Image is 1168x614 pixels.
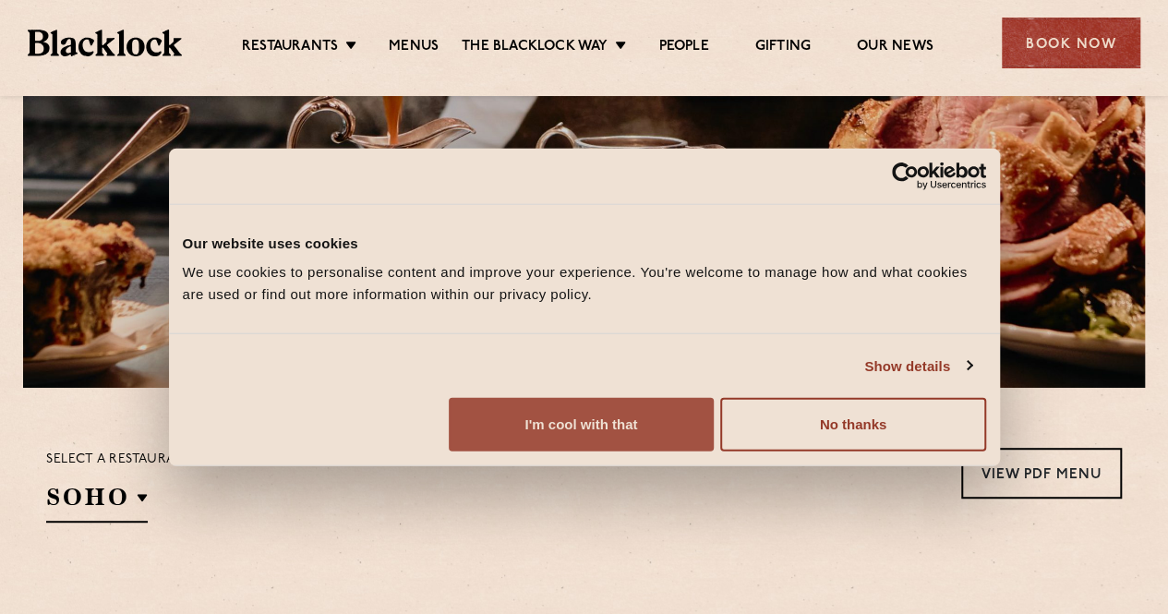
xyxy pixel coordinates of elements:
a: Restaurants [242,38,338,58]
a: Gifting [755,38,811,58]
button: I'm cool with that [449,398,714,451]
a: People [658,38,708,58]
a: Usercentrics Cookiebot - opens in a new window [825,162,986,189]
button: No thanks [720,398,985,451]
div: Book Now [1002,18,1140,68]
a: The Blacklock Way [462,38,608,58]
a: View PDF Menu [961,448,1122,499]
p: Select a restaurant [46,448,195,472]
img: BL_Textured_Logo-footer-cropped.svg [28,30,182,55]
a: Menus [389,38,439,58]
div: Our website uses cookies [183,232,986,254]
h2: SOHO [46,481,148,523]
div: We use cookies to personalise content and improve your experience. You're welcome to manage how a... [183,261,986,306]
a: Show details [864,355,971,377]
a: Our News [857,38,933,58]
